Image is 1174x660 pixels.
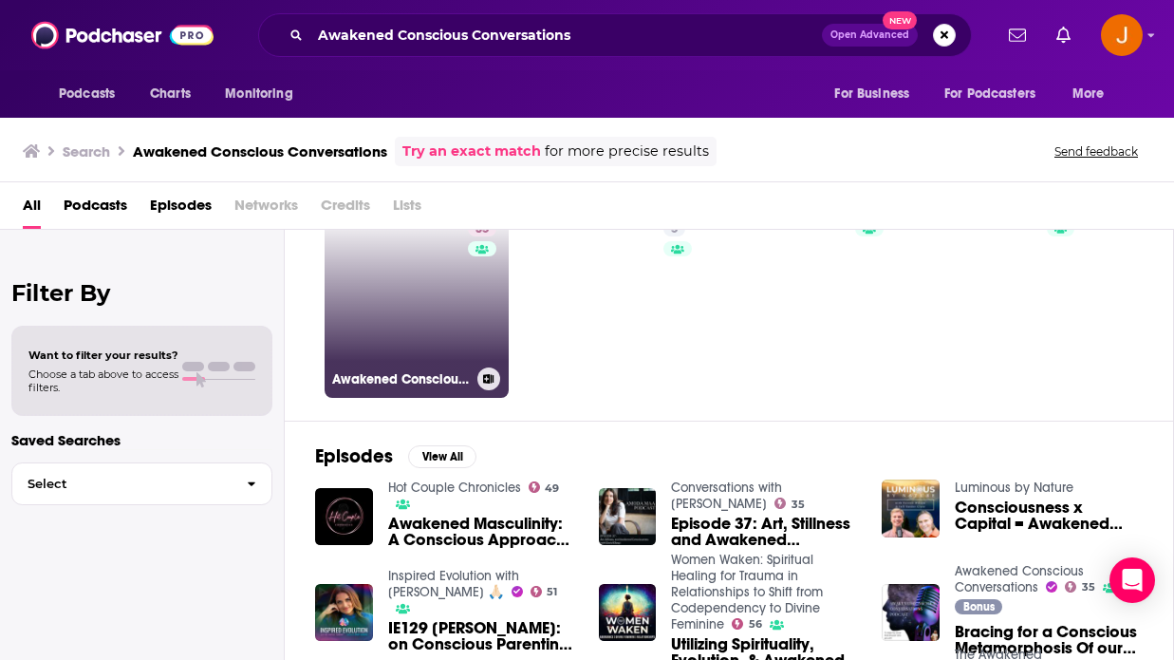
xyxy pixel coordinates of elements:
span: Choose a tab above to access filters. [28,368,178,394]
a: 5 [516,214,700,398]
img: Awakened Masculinity: A Conscious Approach to the Swingers Lifestyle [315,488,373,546]
span: Logged in as justine87181 [1101,14,1143,56]
a: Show notifications dropdown [1049,19,1078,51]
button: open menu [1059,76,1128,112]
span: for more precise results [545,141,709,162]
a: Episode 37: Art, Stillness and Awakened Consciousness (with David Ellzey) [671,516,859,548]
span: 49 [545,484,559,493]
span: 56 [749,620,762,629]
a: EpisodesView All [315,444,476,468]
span: For Business [834,81,909,107]
a: 35 [468,221,496,236]
h2: Filter By [11,279,272,307]
span: More [1072,81,1105,107]
span: Open Advanced [830,30,909,40]
img: Consciousness x Capital = Awakened Impact = Civilizational Wellbeing [882,480,940,537]
button: open menu [821,76,933,112]
a: Show notifications dropdown [1001,19,1034,51]
div: Open Intercom Messenger [1109,557,1155,603]
a: 49 [529,481,560,493]
span: New [883,11,917,29]
img: Podchaser - Follow, Share and Rate Podcasts [31,17,214,53]
a: Awakened Conscious Conversations [955,563,1084,595]
img: Bracing for a Conscious Metamorphosis Of our Podcast [882,584,940,642]
span: Charts [150,81,191,107]
a: 35 [1065,581,1095,593]
img: Utilizing Spirituality, Evolution, & Awakened Consciousness To Break Free From Addiction To Victi... [599,584,657,642]
img: Episode 37: Art, Stillness and Awakened Consciousness (with David Ellzey) [599,488,657,546]
a: Women Waken: Spiritual Healing for Trauma in Relationships to Shift from Codependency to Divine F... [671,552,823,632]
span: Networks [234,190,298,229]
a: Consciousness x Capital = Awakened Impact = Civilizational Wellbeing [955,500,1143,532]
span: Credits [321,190,370,229]
a: IE129 Dr. Shefali Tsabary: on Conscious Parenting: Creating Confident Children w Awakened Family ... [388,620,576,652]
span: Episode 37: Art, Stillness and Awakened Consciousness (with [PERSON_NAME]) [671,516,859,548]
a: Podcasts [64,190,127,229]
span: Want to filter your results? [28,349,178,362]
button: Select [11,462,272,505]
img: IE129 Dr. Shefali Tsabary: on Conscious Parenting: Creating Confident Children w Awakened Family ... [315,584,373,642]
span: Podcasts [59,81,115,107]
button: View All [408,445,476,468]
a: Bracing for a Conscious Metamorphosis Of our Podcast [955,624,1143,656]
a: Try an exact match [402,141,541,162]
a: 56 [732,618,762,630]
span: Lists [393,190,421,229]
span: 35 [1082,583,1095,592]
a: 51 [531,586,558,597]
button: Open AdvancedNew [822,24,918,47]
a: Luminous by Nature [955,480,1073,496]
button: Send feedback [1049,143,1144,160]
h3: Awakened Conscious Conversations [332,371,470,387]
a: Hot Couple Chronicles [388,480,521,496]
span: For Podcasters [944,81,1035,107]
h2: Episodes [315,444,393,468]
p: Saved Searches [11,431,272,449]
a: Charts [138,76,202,112]
span: 51 [547,588,557,596]
button: open menu [212,76,317,112]
span: Monitoring [225,81,292,107]
button: open menu [932,76,1063,112]
span: 35 [792,500,805,509]
div: Search podcasts, credits, & more... [258,13,972,57]
button: Show profile menu [1101,14,1143,56]
h3: Search [63,142,110,160]
a: Awakened Masculinity: A Conscious Approach to the Swingers Lifestyle [388,516,576,548]
a: Episodes [150,190,212,229]
button: open menu [46,76,140,112]
a: All [23,190,41,229]
a: 35Awakened Conscious Conversations [325,214,509,398]
span: Select [12,478,232,490]
a: 5 [663,221,685,236]
a: Conversations with Amoda Maa [671,480,782,512]
a: 35 [774,498,805,509]
a: Inspired Evolution with Amrit Sandhu 🙏🏻 [388,568,519,600]
input: Search podcasts, credits, & more... [310,20,822,50]
h3: Awakened Conscious Conversations [133,142,387,160]
span: IE129 [PERSON_NAME]: on Conscious Parenting: Creating Confident Children w Awakened Family Dynamics [388,620,576,652]
span: Bonus [963,601,995,613]
img: User Profile [1101,14,1143,56]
